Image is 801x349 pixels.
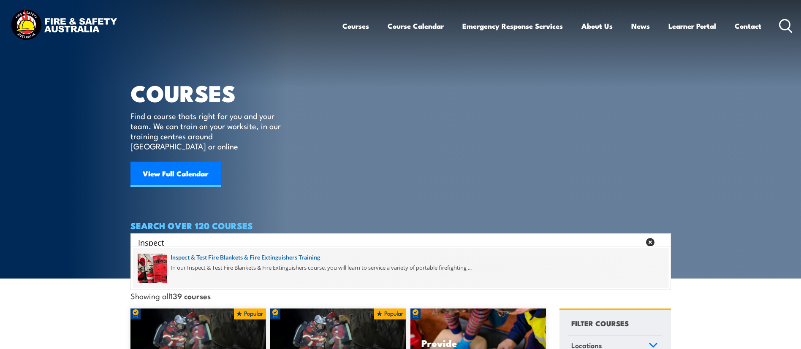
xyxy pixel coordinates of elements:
[130,111,285,151] p: Find a course thats right for you and your team. We can train on your worksite, in our training c...
[735,15,761,37] a: Contact
[462,15,563,37] a: Emergency Response Services
[656,236,668,248] button: Search magnifier button
[130,221,671,230] h4: SEARCH OVER 120 COURSES
[130,291,211,300] span: Showing all
[130,162,221,187] a: View Full Calendar
[140,236,642,248] form: Search form
[388,15,444,37] a: Course Calendar
[581,15,613,37] a: About Us
[138,236,641,249] input: Search input
[342,15,369,37] a: Courses
[571,317,629,329] h4: FILTER COURSES
[668,15,716,37] a: Learner Portal
[138,253,664,262] a: Inspect & Test Fire Blankets & Fire Extinguishers Training
[130,83,293,103] h1: COURSES
[170,290,211,301] strong: 139 courses
[631,15,650,37] a: News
